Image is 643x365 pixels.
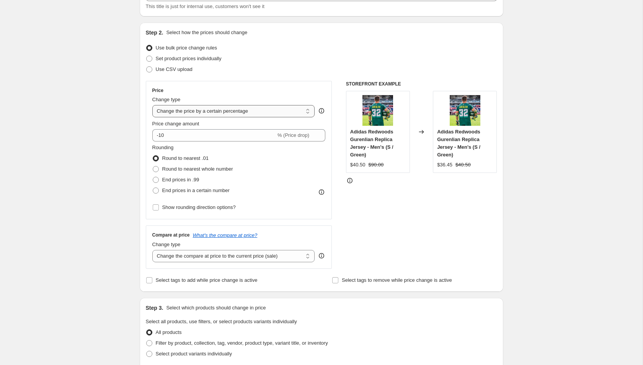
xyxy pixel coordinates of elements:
span: Change type [152,242,181,247]
h2: Step 2. [146,29,163,36]
h6: STOREFRONT EXAMPLE [346,81,497,87]
span: Select tags to remove while price change is active [342,277,452,283]
span: This title is just for internal use, customers won't see it [146,3,264,9]
h2: Step 3. [146,304,163,312]
span: Use CSV upload [156,66,193,72]
img: gurenlian_green_front_80x.jpg [362,95,393,126]
p: Select how the prices should change [166,29,247,36]
strike: $40.50 [455,161,471,169]
h3: Compare at price [152,232,190,238]
span: % (Price drop) [277,132,309,138]
span: Use bulk price change rules [156,45,217,51]
span: Set product prices individually [156,56,222,61]
strike: $90.00 [369,161,384,169]
span: Select all products, use filters, or select products variants individually [146,319,297,324]
button: What's the compare at price? [193,232,258,238]
input: -15 [152,129,276,141]
span: Select tags to add while price change is active [156,277,258,283]
div: help [318,252,325,260]
img: gurenlian_green_front_80x.jpg [450,95,480,126]
span: End prices in .99 [162,177,199,182]
div: help [318,107,325,115]
span: End prices in a certain number [162,187,230,193]
span: Change type [152,97,181,102]
p: Select which products should change in price [166,304,266,312]
span: Select product variants individually [156,351,232,357]
div: $36.45 [437,161,452,169]
span: Adidas Redwoods Gurenlian Replica Jersey - Men's (S / Green) [350,129,393,158]
span: All products [156,329,182,335]
span: Round to nearest whole number [162,166,233,172]
span: Show rounding direction options? [162,204,236,210]
span: Adidas Redwoods Gurenlian Replica Jersey - Men's (S / Green) [437,129,480,158]
span: Price change amount [152,121,199,127]
span: Filter by product, collection, tag, vendor, product type, variant title, or inventory [156,340,328,346]
span: Round to nearest .01 [162,155,209,161]
h3: Price [152,87,163,94]
div: $40.50 [350,161,366,169]
span: Rounding [152,145,174,150]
